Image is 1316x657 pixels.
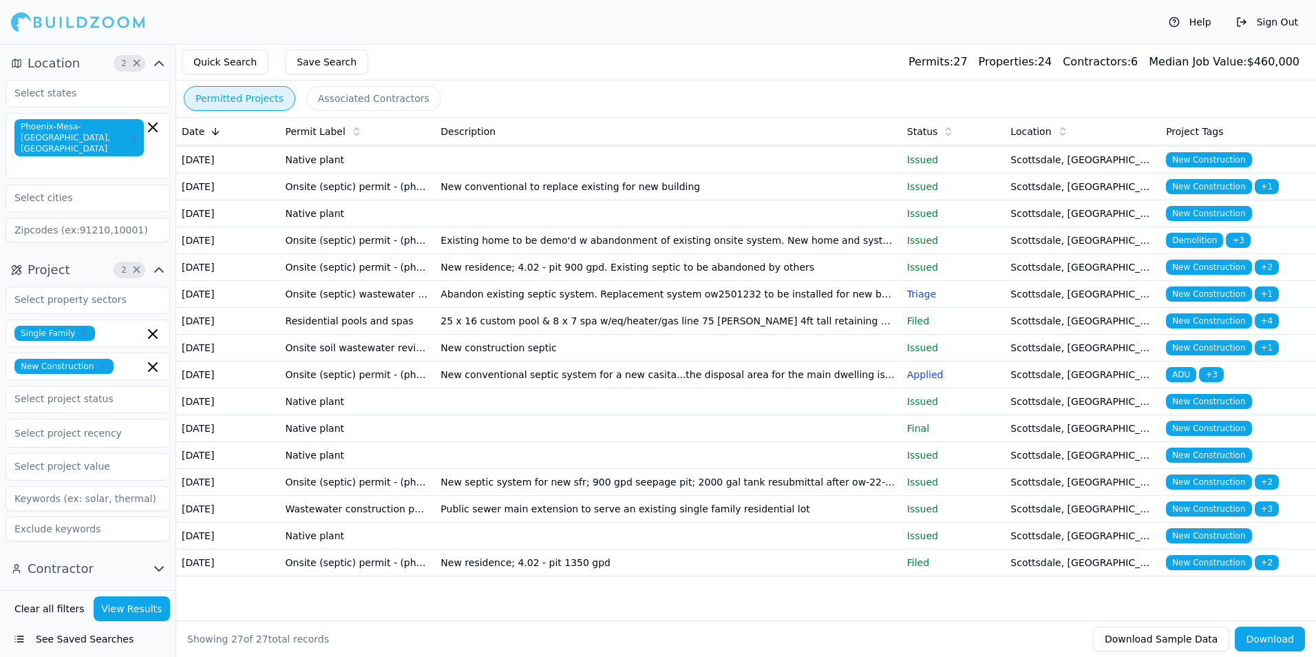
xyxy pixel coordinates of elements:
td: Scottsdale, [GEOGRAPHIC_DATA] [1005,200,1160,227]
p: Issued [907,502,1000,516]
div: Project Tags [1166,125,1310,138]
td: New construction septic [435,335,901,362]
td: [DATE] [176,308,280,335]
span: Permits: [909,55,953,68]
td: Scottsdale, [GEOGRAPHIC_DATA] [1005,550,1160,576]
td: [DATE] [176,147,280,174]
button: Clear all filters [11,596,88,621]
td: Onsite (septic) permit - (phase 2) [280,550,436,576]
td: Public sewer main extension to serve an existing single family residential lot [435,496,901,523]
span: New Construction [1166,313,1251,328]
span: New Construction [1166,179,1251,194]
input: Exclude keywords [6,517,170,541]
input: Keywords (ex: solar, thermal) [6,486,170,511]
p: Issued [907,448,1000,462]
td: Scottsdale, [GEOGRAPHIC_DATA] [1005,496,1160,523]
span: New Construction [1166,474,1251,490]
td: Onsite soil wastewater review – (phase 1 soil investigation for septic) [280,335,436,362]
td: Existing home to be demo'd w abandonment of existing onsite system. New home and system proposed [435,227,901,254]
button: Contractor [6,558,170,580]
span: New Construction [1166,528,1251,543]
span: New Construction [1166,421,1251,436]
td: Scottsdale, [GEOGRAPHIC_DATA] [1005,308,1160,335]
span: Contractors: [1063,55,1131,68]
td: New septic system for new sfr; 900 gpd seepage pit; 2000 gal tank resubmittal after ow-22-02591 e... [435,469,901,496]
span: Location [28,54,80,73]
div: 24 [979,54,1052,70]
button: Download [1235,627,1305,651]
input: Select property sectors [6,287,152,312]
button: Quick Search [182,50,268,74]
td: Abandon existing septic system. Replacement system ow2501232 to be installed for new building [435,281,901,308]
button: See Saved Searches [6,627,170,651]
td: [DATE] [176,550,280,576]
span: Properties: [979,55,1038,68]
button: Project2Clear Project filters [6,259,170,281]
td: [DATE] [176,174,280,200]
input: Select states [6,81,152,105]
p: Issued [907,260,1000,274]
div: Location [1010,125,1155,138]
td: [DATE] [176,362,280,388]
p: Issued [907,341,1000,355]
td: [DATE] [176,200,280,227]
span: New Construction [1166,286,1251,302]
button: Help [1162,11,1218,33]
span: + 2 [1255,555,1280,570]
span: 27 [256,634,268,645]
span: Single Family [14,326,95,341]
td: [DATE] [176,523,280,550]
td: New residence; 4.02 - pit 900 gpd. Existing septic to be abandoned by others [435,254,901,281]
td: [DATE] [176,254,280,281]
td: [DATE] [176,469,280,496]
p: Triage [907,287,1000,301]
p: Issued [907,475,1000,489]
td: Residential pools and spas [280,308,436,335]
td: Onsite (septic) permit - (phase 2) [280,362,436,388]
span: Clear Location filters [131,60,142,67]
span: Clear Project filters [131,267,142,273]
td: Onsite (septic) permit - (phase 2) [280,174,436,200]
span: New Construction [1166,555,1251,570]
span: 2 [117,263,131,277]
span: New Construction [1166,448,1251,463]
p: Final [907,421,1000,435]
span: New Construction [1166,260,1251,275]
td: Wastewater construction permit (atc/aoc) - gravity sewer [280,496,436,523]
button: View Results [94,596,171,621]
span: + 3 [1226,233,1251,248]
span: 27 [231,634,244,645]
span: New Construction [1166,501,1251,517]
td: Scottsdale, [GEOGRAPHIC_DATA] [1005,174,1160,200]
div: $ 460,000 [1149,54,1299,70]
span: New Construction [1166,206,1251,221]
td: [DATE] [176,281,280,308]
td: Scottsdale, [GEOGRAPHIC_DATA] [1005,469,1160,496]
td: [DATE] [176,415,280,442]
span: New Construction [14,359,114,374]
div: Status [907,125,1000,138]
span: Contractor [28,559,94,578]
span: + 3 [1199,367,1224,382]
span: Median Job Value: [1149,55,1246,68]
span: + 1 [1255,179,1280,194]
p: Issued [907,529,1000,543]
td: Scottsdale, [GEOGRAPHIC_DATA] [1005,442,1160,469]
span: + 4 [1255,313,1280,328]
input: Select project value [6,454,152,479]
td: Native plant [280,200,436,227]
td: Scottsdale, [GEOGRAPHIC_DATA] [1005,227,1160,254]
td: New residence; 4.02 - pit 1350 gpd [435,550,901,576]
span: New Construction [1166,340,1251,355]
div: 6 [1063,54,1138,70]
span: Project [28,260,70,280]
td: 25 x 16 custom pool & 8 x 7 spa w/eq/heater/gas line 75 [PERSON_NAME] 4ft tall retaining walls in... [435,308,901,335]
td: [DATE] [176,442,280,469]
td: Onsite (septic) permit - (phase 2) [280,227,436,254]
td: Scottsdale, [GEOGRAPHIC_DATA] [1005,281,1160,308]
td: Onsite (septic) wastewater review - abandonment [280,281,436,308]
span: Demolition [1166,233,1223,248]
span: + 2 [1255,260,1280,275]
span: Phoenix-Mesa-[GEOGRAPHIC_DATA], [GEOGRAPHIC_DATA] [14,119,144,156]
span: New Construction [1166,152,1251,167]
